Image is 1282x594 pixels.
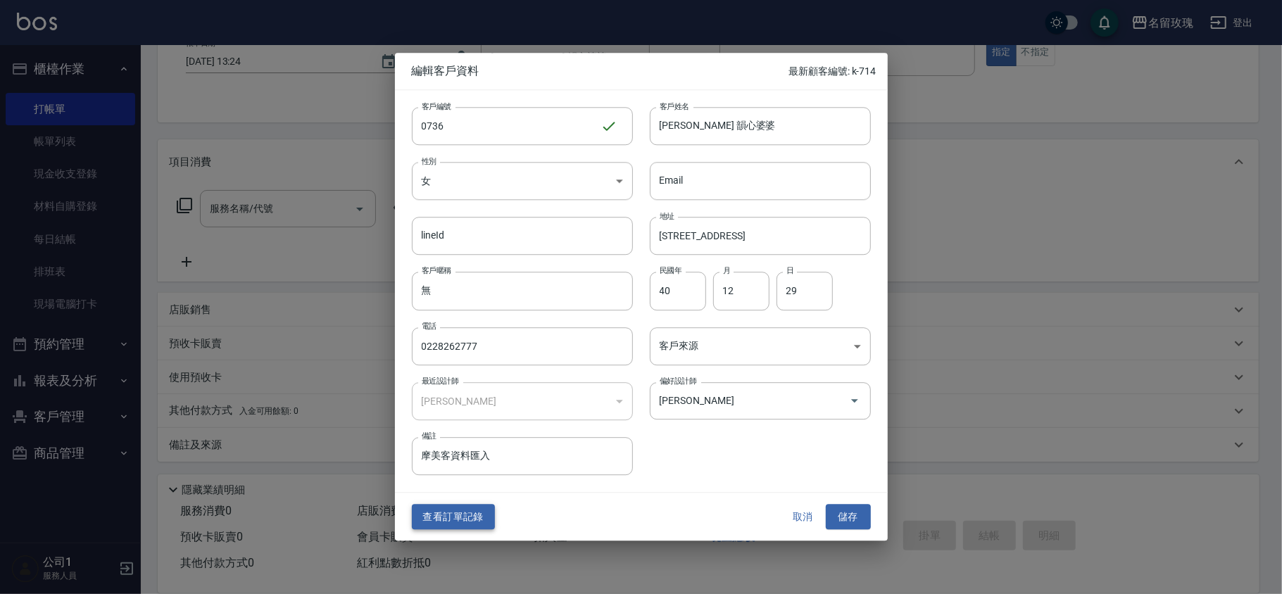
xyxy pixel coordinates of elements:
label: 備註 [422,431,436,441]
label: 客戶暱稱 [422,266,451,277]
label: 民國年 [660,266,681,277]
label: 地址 [660,211,674,222]
div: [PERSON_NAME] [412,382,633,420]
label: 性別 [422,156,436,166]
label: 電話 [422,321,436,331]
label: 偏好設計師 [660,376,696,386]
label: 月 [723,266,730,277]
button: 查看訂單記錄 [412,504,495,530]
button: 儲存 [826,504,871,530]
p: 最新顧客編號: k-714 [788,64,876,79]
label: 客戶編號 [422,101,451,111]
label: 客戶姓名 [660,101,689,111]
button: 取消 [781,504,826,530]
span: 編輯客戶資料 [412,64,789,78]
button: Open [843,390,866,412]
div: 女 [412,162,633,200]
label: 日 [786,266,793,277]
label: 最近設計師 [422,376,458,386]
